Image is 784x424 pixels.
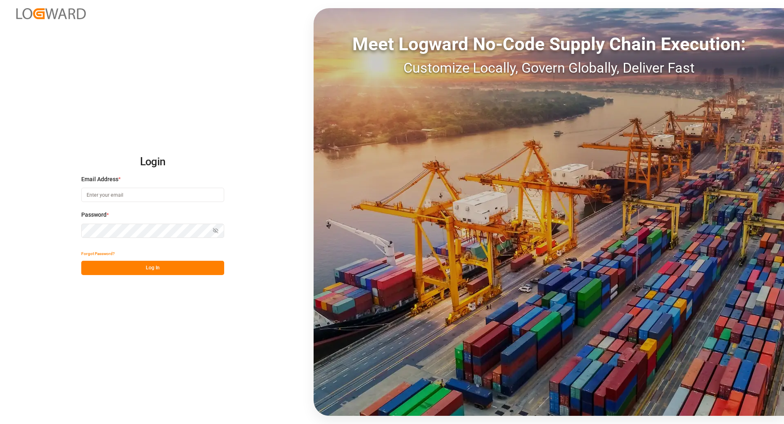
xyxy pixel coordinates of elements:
button: Forgot Password? [81,246,115,261]
img: Logward_new_orange.png [16,8,86,19]
span: Email Address [81,175,118,184]
input: Enter your email [81,188,224,202]
div: Customize Locally, Govern Globally, Deliver Fast [314,58,784,78]
div: Meet Logward No-Code Supply Chain Execution: [314,31,784,58]
button: Log In [81,261,224,275]
h2: Login [81,149,224,175]
span: Password [81,211,107,219]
